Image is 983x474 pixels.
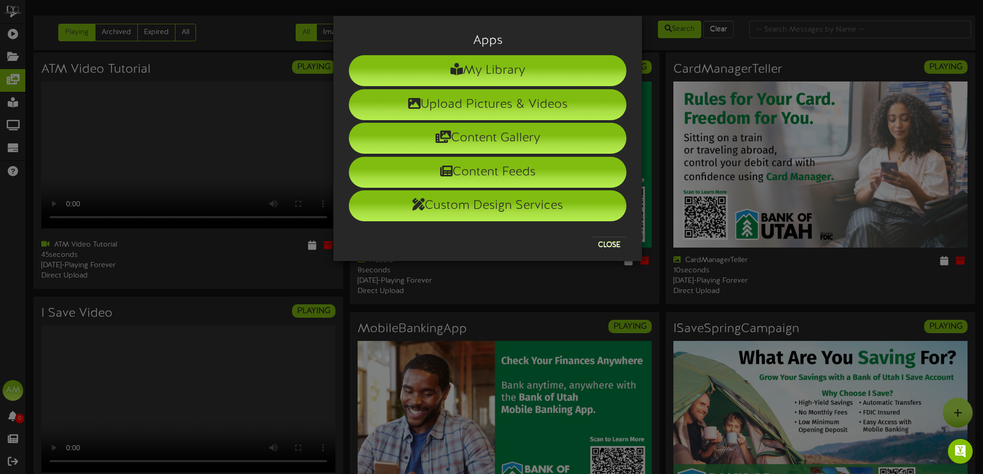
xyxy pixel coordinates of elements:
h3: Apps [349,34,626,47]
li: Content Feeds [349,157,626,188]
li: Upload Pictures & Videos [349,89,626,120]
button: Close [592,237,626,253]
div: Open Intercom Messenger [948,439,973,464]
li: Content Gallery [349,123,626,154]
li: Custom Design Services [349,190,626,221]
li: My Library [349,55,626,86]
